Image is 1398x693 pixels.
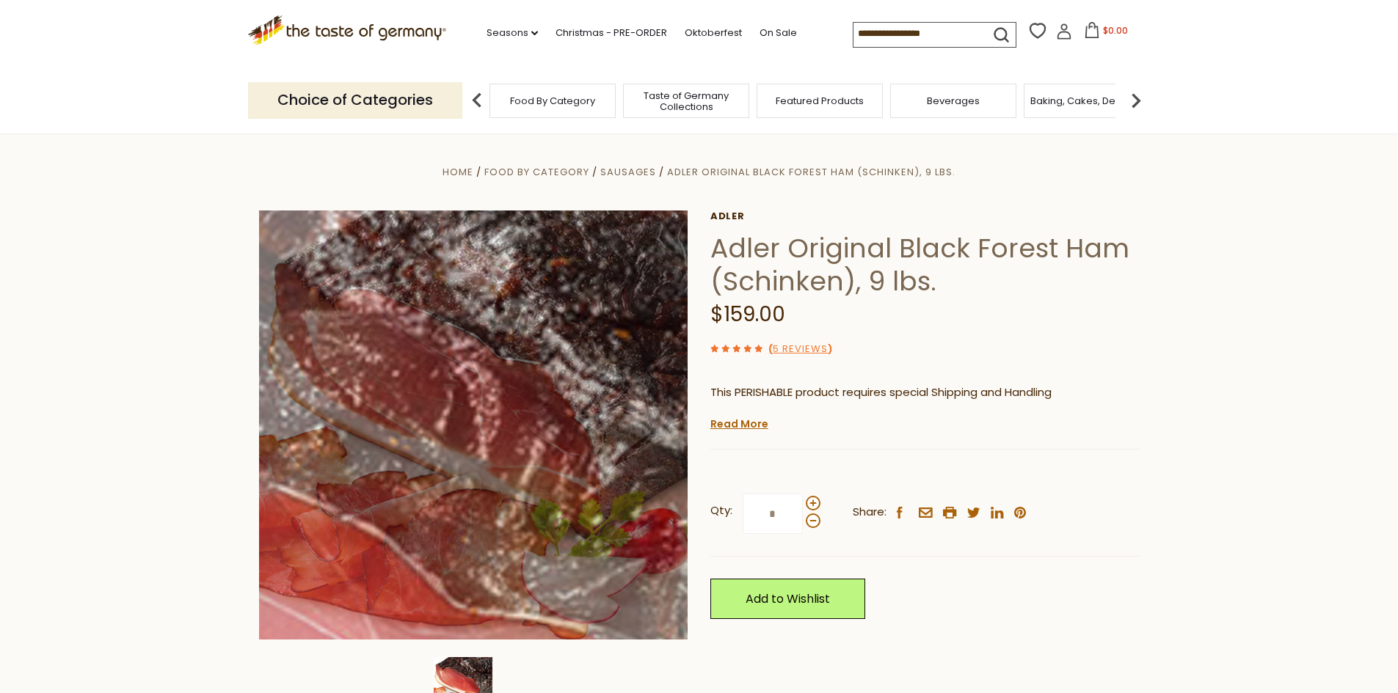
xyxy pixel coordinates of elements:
a: Taste of Germany Collections [627,90,745,112]
span: $159.00 [710,300,785,329]
img: Adler Original Black Forest Ham (Schinken), 9 lbs. [259,210,688,639]
a: Oktoberfest [685,25,742,41]
a: Adler Original Black Forest Ham (Schinken), 9 lbs. [667,165,955,179]
img: next arrow [1121,86,1151,115]
a: Adler [710,210,1140,222]
a: 5 Reviews [773,342,828,357]
a: Sausages [600,165,656,179]
a: Beverages [927,95,980,106]
span: ( ) [768,342,832,356]
span: Share: [853,503,887,521]
a: On Sale [760,25,797,41]
a: Seasons [487,25,538,41]
strong: Qty: [710,502,732,520]
p: This PERISHABLE product requires special Shipping and Handling [710,384,1140,402]
button: $0.00 [1075,22,1137,44]
a: Christmas - PRE-ORDER [556,25,667,41]
input: Qty: [743,494,803,534]
a: Home [443,165,473,179]
a: Featured Products [776,95,864,106]
img: previous arrow [462,86,492,115]
a: Food By Category [510,95,595,106]
a: Baking, Cakes, Desserts [1030,95,1144,106]
a: Read More [710,417,768,431]
span: $0.00 [1103,24,1128,37]
a: Food By Category [484,165,589,179]
p: Choice of Categories [248,82,462,118]
a: Add to Wishlist [710,579,865,619]
li: We will ship this product in heat-protective packaging and ice. [724,413,1140,431]
h1: Adler Original Black Forest Ham (Schinken), 9 lbs. [710,232,1140,298]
